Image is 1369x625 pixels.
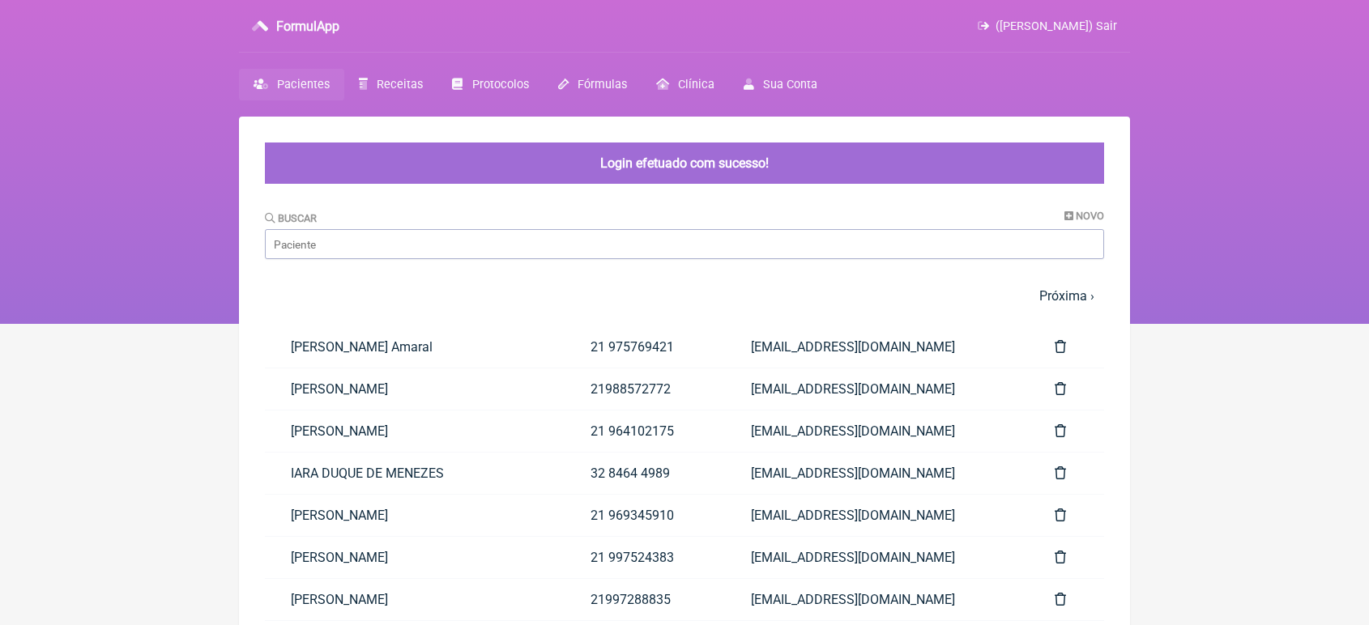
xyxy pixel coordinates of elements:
[437,69,543,100] a: Protocolos
[678,78,714,91] span: Clínica
[725,579,1029,620] a: [EMAIL_ADDRESS][DOMAIN_NAME]
[565,579,725,620] a: 21997288835
[642,69,729,100] a: Clínica
[1076,210,1104,222] span: Novo
[565,368,725,410] a: 21988572772
[729,69,832,100] a: Sua Conta
[265,495,565,536] a: [PERSON_NAME]
[544,69,642,100] a: Fórmulas
[1064,210,1104,222] a: Novo
[277,78,330,91] span: Pacientes
[725,453,1029,494] a: [EMAIL_ADDRESS][DOMAIN_NAME]
[265,212,317,224] label: Buscar
[725,537,1029,578] a: [EMAIL_ADDRESS][DOMAIN_NAME]
[239,69,344,100] a: Pacientes
[763,78,817,91] span: Sua Conta
[725,326,1029,368] a: [EMAIL_ADDRESS][DOMAIN_NAME]
[1039,288,1094,304] a: Próxima ›
[725,368,1029,410] a: [EMAIL_ADDRESS][DOMAIN_NAME]
[377,78,423,91] span: Receitas
[565,495,725,536] a: 21 969345910
[725,410,1029,452] a: [EMAIL_ADDRESS][DOMAIN_NAME]
[565,410,725,452] a: 21 964102175
[565,326,725,368] a: 21 975769421
[265,278,1104,313] nav: pager
[265,579,565,620] a: [PERSON_NAME]
[265,453,565,494] a: IARA DUQUE DE MENEZES
[472,78,529,91] span: Protocolos
[565,537,725,578] a: 21 997524383
[265,537,565,578] a: [PERSON_NAME]
[265,229,1104,259] input: Paciente
[725,495,1029,536] a: [EMAIL_ADDRESS][DOMAIN_NAME]
[578,78,627,91] span: Fórmulas
[565,453,725,494] a: 32 8464 4989
[265,142,1104,184] div: Login efetuado com sucesso!
[996,19,1117,33] span: ([PERSON_NAME]) Sair
[978,19,1117,33] a: ([PERSON_NAME]) Sair
[265,326,565,368] a: [PERSON_NAME] Amaral
[276,19,339,34] h3: FormulApp
[265,368,565,410] a: [PERSON_NAME]
[265,410,565,452] a: [PERSON_NAME]
[344,69,437,100] a: Receitas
